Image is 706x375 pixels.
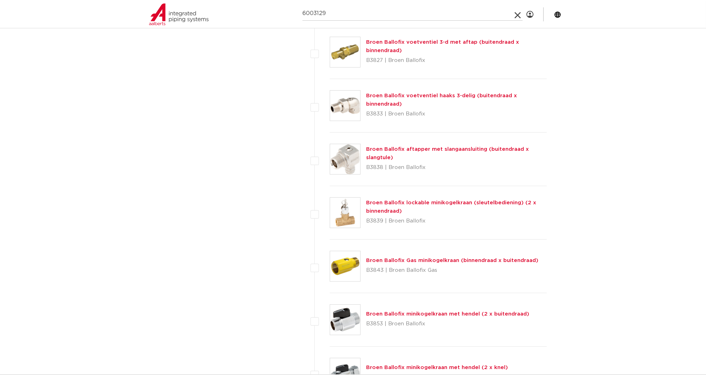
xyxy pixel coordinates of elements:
[366,311,529,317] a: Broen Ballofix minikogelkraan met hendel (2 x buitendraad)
[366,147,529,160] a: Broen Ballofix aftapper met slangaansluiting (buitendraad x slangtule)
[366,200,536,214] a: Broen Ballofix lockable minikogelkraan (sleutelbediening) (2 x binnendraad)
[366,258,538,263] a: Broen Ballofix Gas minikogelkraan (binnendraad x buitendraad)
[330,37,360,67] img: Thumbnail for Broen Ballofix voetventiel 3-d met aftap (buitendraad x binnendraad)
[366,265,538,276] p: B3843 | Broen Ballofix Gas
[330,91,360,121] img: Thumbnail for Broen Ballofix voetventiel haaks 3-delig (buitendraad x binnendraad)
[366,55,547,66] p: B3827 | Broen Ballofix
[330,305,360,335] img: Thumbnail for Broen Ballofix minikogelkraan met hendel (2 x buitendraad)
[366,318,529,330] p: B3853 | Broen Ballofix
[366,40,519,53] a: Broen Ballofix voetventiel 3-d met aftap (buitendraad x binnendraad)
[330,198,360,228] img: Thumbnail for Broen Ballofix lockable minikogelkraan (sleutelbediening) (2 x binnendraad)
[366,365,508,370] a: Broen Ballofix minikogelkraan met hendel (2 x knel)
[330,144,360,174] img: Thumbnail for Broen Ballofix aftapper met slangaansluiting (buitendraad x slangtule)
[366,162,547,173] p: B3838 | Broen Ballofix
[330,251,360,281] img: Thumbnail for Broen Ballofix Gas minikogelkraan (binnendraad x buitendraad)
[366,93,517,107] a: Broen Ballofix voetventiel haaks 3-delig (buitendraad x binnendraad)
[366,215,547,227] p: B3839 | Broen Ballofix
[366,108,547,120] p: B3833 | Broen Ballofix
[302,7,523,21] input: zoeken...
